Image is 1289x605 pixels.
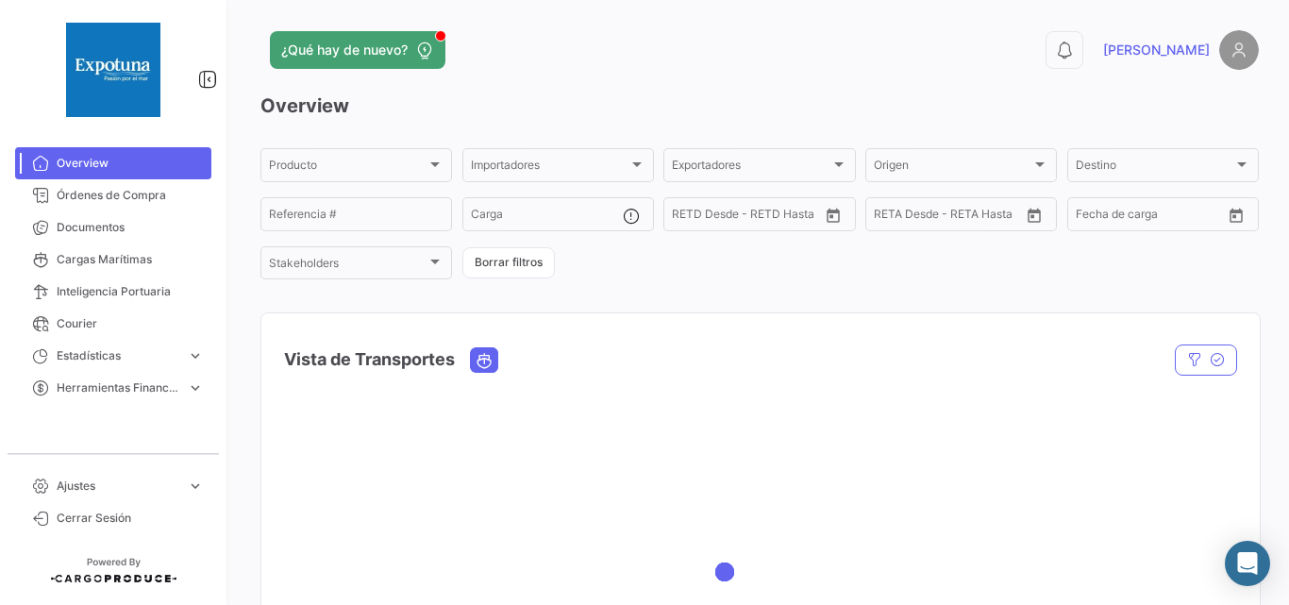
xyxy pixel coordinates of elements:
span: Inteligencia Portuaria [57,283,204,300]
img: 1b49f9e2-1797-498b-b719-72a01eb73231.jpeg [66,23,160,117]
span: expand_more [187,379,204,396]
span: Overview [57,155,204,172]
span: Órdenes de Compra [57,187,204,204]
a: Courier [15,308,211,340]
a: Inteligencia Portuaria [15,276,211,308]
button: Open calendar [1222,201,1250,229]
a: Overview [15,147,211,179]
span: Cerrar Sesión [57,510,204,527]
img: placeholder-user.png [1219,30,1259,70]
button: Borrar filtros [462,247,555,278]
span: Ajustes [57,478,179,495]
h4: Vista de Transportes [284,346,455,373]
span: expand_more [187,478,204,495]
a: Órdenes de Compra [15,179,211,211]
button: Open calendar [819,201,847,229]
span: [PERSON_NAME] [1103,41,1210,59]
span: Stakeholders [269,260,427,273]
span: Estadísticas [57,347,179,364]
span: Courier [57,315,204,332]
button: ¿Qué hay de nuevo? [270,31,445,69]
h3: Overview [260,92,1259,119]
span: Herramientas Financieras [57,379,179,396]
input: Desde [874,210,908,224]
div: Abrir Intercom Messenger [1225,541,1270,586]
span: Cargas Marítimas [57,251,204,268]
button: Open calendar [1020,201,1048,229]
span: ¿Qué hay de nuevo? [281,41,408,59]
span: Origen [874,161,1031,175]
span: Exportadores [672,161,829,175]
input: Desde [1076,210,1110,224]
input: Hasta [1123,210,1193,224]
input: Hasta [921,210,991,224]
input: Hasta [719,210,789,224]
a: Cargas Marítimas [15,244,211,276]
input: Desde [672,210,706,224]
span: Importadores [471,161,628,175]
span: Destino [1076,161,1233,175]
a: Documentos [15,211,211,244]
span: expand_more [187,347,204,364]
button: Ocean [471,348,497,372]
span: Documentos [57,219,204,236]
span: Producto [269,161,427,175]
